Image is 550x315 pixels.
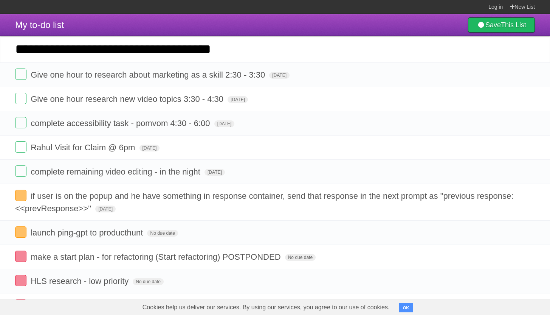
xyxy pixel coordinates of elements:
label: Done [15,226,26,238]
label: Done [15,299,26,310]
span: Rahul Visit for Claim @ 6pm [31,143,137,152]
label: Done [15,69,26,80]
span: complete remaining video editing - in the night [31,167,202,176]
label: Done [15,93,26,104]
button: OK [399,303,414,312]
b: This List [501,21,526,29]
span: [DATE] [205,169,225,176]
span: [DATE] [269,72,290,79]
span: Give one hour to research about marketing as a skill 2:30 - 3:30 [31,70,267,80]
span: No due date [133,278,163,285]
label: Done [15,141,26,153]
span: No due date [285,254,316,261]
label: Done [15,165,26,177]
label: Done [15,275,26,286]
span: if user is on the popup and he have something in response container, send that response in the ne... [15,191,513,213]
label: Done [15,117,26,128]
a: SaveThis List [468,17,535,33]
label: Done [15,190,26,201]
span: My to-do list [15,20,64,30]
span: complete accessibility task - pomvom 4:30 - 6:00 [31,119,212,128]
span: No due date [147,230,178,237]
span: [DATE] [214,120,235,127]
span: [DATE] [95,206,116,212]
span: [DATE] [228,96,248,103]
span: launch ping-gpt to producthunt [31,228,145,237]
label: Done [15,251,26,262]
span: HLS research - low priority [31,276,130,286]
span: make a start plan - for refactoring (Start refactoring) POSTPONDED [31,252,282,262]
span: [DATE] [139,145,160,151]
span: Give one hour research new video topics 3:30 - 4:30 [31,94,225,104]
span: Cookies help us deliver our services. By using our services, you agree to our use of cookies. [135,300,397,315]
